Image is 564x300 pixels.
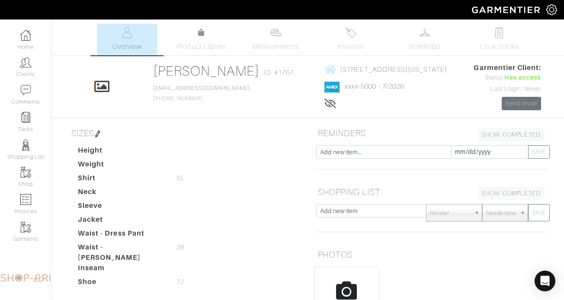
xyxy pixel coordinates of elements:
[97,24,157,55] a: Overview
[314,246,548,263] h5: PHOTOS
[153,85,250,91] a: [EMAIL_ADDRESS][DOMAIN_NAME]
[474,84,541,94] div: Last Login: Never
[270,27,281,38] img: measurements-466bbee1fd09ba9460f595b01e5d73f9e2bff037440d3c8f018324cb6cdf7a4a.svg
[71,277,170,290] dt: Shoe
[316,145,451,159] input: Add new item...
[20,85,31,96] img: comment-icon-a0a6a9ef722e966f86d9cbdc48e553b5cf19dbc54f86b18d962a5391bc8f6eb6.png
[494,27,505,38] img: todo-9ac3debb85659649dc8f770b8b6100bb5dab4b48dedcbae339e5042a72dfd3cc.svg
[68,124,301,142] h5: SIZES
[528,204,550,221] button: SAVE
[71,263,170,277] dt: Inseam
[316,204,426,217] input: Add new item
[20,222,31,233] img: garments-icon-b7da505a4dc4fd61783c78ac3ca0ef83fa9d6f193b1c9dc38574b1d14d53ca28.png
[409,41,440,52] span: Wardrobe
[546,4,557,15] img: gear-icon-white-bd11855cb880d31180b6d7d6211b90ccbf57a29d726f0c71d8c61bd08dd39cc2.png
[153,85,250,102] span: [PHONE_NUMBER]
[474,73,541,83] div: Status:
[253,41,300,52] span: Measurements
[324,82,340,93] img: american_express-1200034d2e149cdf2cc7894a33a747db654cf6f8355cb502592f1d228b2ac700.png
[71,228,170,242] dt: Waist - Dress Pant
[246,24,307,55] a: Measurements
[528,145,550,159] button: SAVE
[430,204,471,222] span: Retailer
[20,30,31,41] img: dashboard-icon-dbcd8f5a0b271acd01030246c82b418ddd0df26cd7fceb0bd07c9910d44c42f6.png
[420,27,430,38] img: wardrobe-487a4870c1b7c33e795ec22d11cfc2ed9d08956e64fb3008fe2437562e282088.svg
[340,65,447,73] span: [STREET_ADDRESS][US_STATE]
[474,63,541,73] span: Garmentier Client:
[478,187,545,200] a: SHOW COMPLETED
[177,41,226,52] span: Product Library
[176,277,184,287] span: 12
[171,28,232,52] a: Product Library
[71,145,170,159] dt: Height
[314,124,548,142] h5: REMINDERS
[478,128,545,141] a: SHOW COMPLETED
[71,201,170,214] dt: Sleeve
[345,27,356,38] img: orders-27d20c2124de7fd6de4e0e44c1d41de31381a507db9b33961299e4e07d508b8c.svg
[324,64,447,75] a: [STREET_ADDRESS][US_STATE]
[176,173,185,183] span: XL
[504,73,542,83] span: Has access
[71,173,170,187] dt: Shirt
[20,140,31,150] img: stylists-icon-eb353228a002819b7ec25b43dbf5f0378dd9e0616d9560372ff212230b889e62.png
[314,183,548,201] h5: SHOPPING LIST
[20,167,31,178] img: garments-icon-b7da505a4dc4fd61783c78ac3ca0ef83fa9d6f193b1c9dc38574b1d14d53ca28.png
[176,242,184,252] span: 38
[20,57,31,68] img: clients-icon-6bae9207a08558b7cb47a8932f037763ab4055f8c8b6bfacd5dc20c3e0201464.png
[535,271,555,291] div: Open Intercom Messenger
[71,159,170,173] dt: Weight
[94,131,101,137] img: pen-cf24a1663064a2ec1b9c1bd2387e9de7a2fa800b781884d57f21acf72779bad2.png
[469,24,529,55] a: Look Books
[337,41,364,52] span: Invoices
[320,24,381,55] a: Invoices
[71,214,170,228] dt: Jacket
[20,112,31,123] img: reminder-icon-8004d30b9f0a5d33ae49ab947aed9ed385cf756f9e5892f1edd6e32f2345188e.png
[112,41,141,52] span: Overview
[502,97,542,110] a: Send Invite
[468,2,546,17] img: garmentier-logo-header-white-b43fb05a5012e4ada735d5af1a66efaba907eab6374d6393d1fbf88cb4ef424d.png
[345,83,404,90] a: xxxx-5000 - 7/2026
[153,63,260,79] a: [PERSON_NAME]
[71,187,170,201] dt: Neck
[71,242,170,263] dt: Waist - [PERSON_NAME]
[394,24,455,55] a: Wardrobe
[20,194,31,205] img: orders-icon-0abe47150d42831381b5fb84f609e132dff9fe21cb692f30cb5eec754e2cba89.png
[122,27,132,38] img: basicinfo-40fd8af6dae0f16599ec9e87c0ef1c0a1fdea2edbe929e3d69a839185d80c458.svg
[486,204,516,222] span: Needs Now
[264,67,293,78] span: ID: #1767
[480,41,519,52] span: Look Books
